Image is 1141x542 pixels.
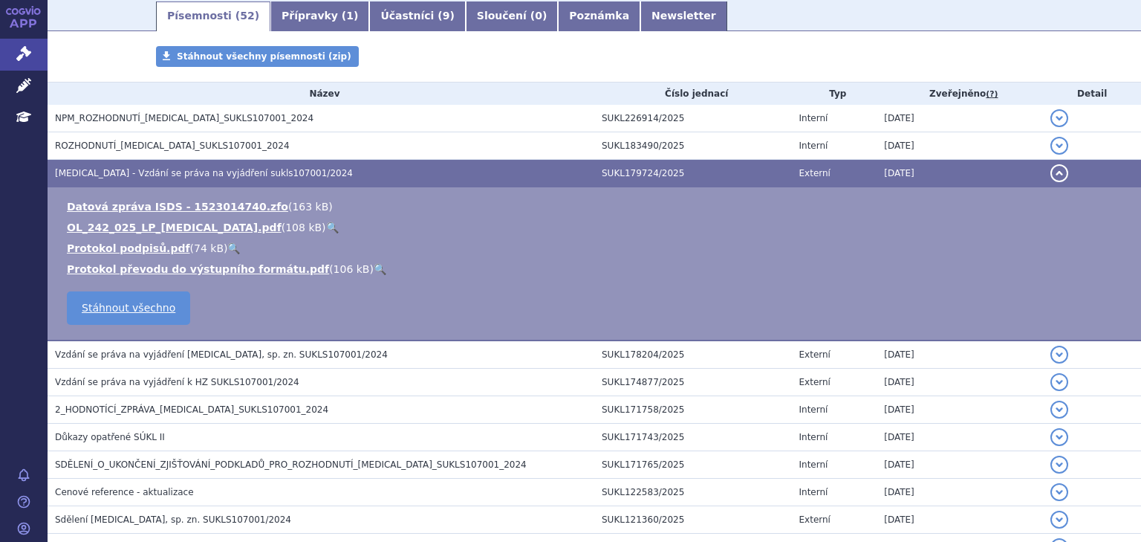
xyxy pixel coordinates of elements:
[55,168,353,178] span: TRODELVY - Vzdání se práva na vyjádření sukls107001/2024
[227,242,240,254] a: 🔍
[558,1,640,31] a: Poznámka
[67,199,1126,214] li: ( )
[1043,83,1141,105] th: Detail
[334,263,370,275] span: 106 kB
[346,10,354,22] span: 1
[67,291,190,325] a: Stáhnout všechno
[799,168,830,178] span: Externí
[877,160,1043,187] td: [DATE]
[594,479,792,506] td: SUKL122583/2025
[1050,456,1068,474] button: detail
[799,514,830,525] span: Externí
[194,242,224,254] span: 74 kB
[67,201,288,213] a: Datová zpráva ISDS - 1523014740.zfo
[594,160,792,187] td: SUKL179724/2025
[877,424,1043,451] td: [DATE]
[55,459,527,470] span: SDĚLENÍ_O_UKONČENÍ_ZJIŠŤOVÁNÍ_PODKLADŮ_PRO_ROZHODNUTÍ_TRODELVY_SUKLS107001_2024
[55,404,328,415] span: 2_HODNOTÍCÍ_ZPRÁVA_TRODELVY_SUKLS107001_2024
[326,222,339,233] a: 🔍
[156,46,359,67] a: Stáhnout všechny písemnosti (zip)
[594,369,792,396] td: SUKL174877/2025
[799,377,830,387] span: Externí
[594,506,792,534] td: SUKL121360/2025
[877,479,1043,506] td: [DATE]
[1050,346,1068,364] button: detail
[799,432,828,442] span: Interní
[292,201,328,213] span: 163 kB
[270,1,369,31] a: Přípravky (1)
[594,341,792,369] td: SUKL178204/2025
[1050,483,1068,501] button: detail
[594,105,792,132] td: SUKL226914/2025
[67,220,1126,235] li: ( )
[1050,109,1068,127] button: detail
[640,1,727,31] a: Newsletter
[48,83,594,105] th: Název
[1050,511,1068,529] button: detail
[55,349,388,360] span: Vzdání se práva na vyjádření TRODELVY, sp. zn. SUKLS107001/2024
[55,514,291,525] span: Sdělení TRODELVY, sp. zn. SUKLS107001/2024
[1050,373,1068,391] button: detail
[877,341,1043,369] td: [DATE]
[156,1,270,31] a: Písemnosti (52)
[986,89,998,100] abbr: (?)
[594,132,792,160] td: SUKL183490/2025
[877,451,1043,479] td: [DATE]
[67,241,1126,256] li: ( )
[594,451,792,479] td: SUKL171765/2025
[535,10,542,22] span: 0
[177,51,351,62] span: Stáhnout všechny písemnosti (zip)
[877,369,1043,396] td: [DATE]
[55,432,165,442] span: Důkazy opatřené SÚKL II
[240,10,254,22] span: 52
[799,349,830,360] span: Externí
[877,105,1043,132] td: [DATE]
[799,141,828,151] span: Interní
[67,262,1126,277] li: ( )
[55,141,290,151] span: ROZHODNUTÍ_TRODELVY_SUKLS107001_2024
[1050,428,1068,446] button: detail
[877,132,1043,160] td: [DATE]
[55,487,194,497] span: Cenové reference - aktualizace
[443,10,450,22] span: 9
[466,1,558,31] a: Sloučení (0)
[594,83,792,105] th: Číslo jednací
[877,506,1043,534] td: [DATE]
[1050,137,1068,155] button: detail
[369,1,465,31] a: Účastníci (9)
[799,459,828,470] span: Interní
[799,487,828,497] span: Interní
[792,83,877,105] th: Typ
[877,396,1043,424] td: [DATE]
[55,113,313,123] span: NPM_ROZHODNUTÍ_TRODELVY_SUKLS107001_2024
[799,404,828,415] span: Interní
[594,424,792,451] td: SUKL171743/2025
[374,263,386,275] a: 🔍
[799,113,828,123] span: Interní
[67,263,329,275] a: Protokol převodu do výstupního formátu.pdf
[1050,401,1068,419] button: detail
[55,377,299,387] span: Vzdání se práva na vyjádření k HZ SUKLS107001/2024
[67,242,190,254] a: Protokol podpisů.pdf
[67,222,282,233] a: OL_242_025_LP_[MEDICAL_DATA].pdf
[877,83,1043,105] th: Zveřejněno
[594,396,792,424] td: SUKL171758/2025
[285,222,322,233] span: 108 kB
[1050,164,1068,182] button: detail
